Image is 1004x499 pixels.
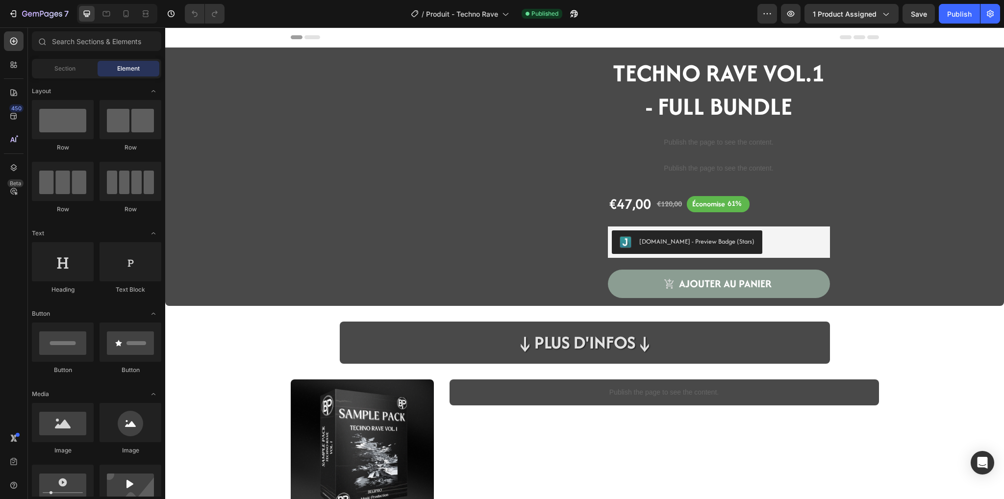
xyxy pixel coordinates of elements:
[447,203,597,226] button: Judge.me - Preview Badge (Stars)
[185,4,225,24] div: Undo/Redo
[100,446,161,455] div: Image
[804,4,899,24] button: 1 product assigned
[9,104,24,112] div: 450
[32,87,51,96] span: Layout
[971,451,994,474] div: Open Intercom Messenger
[903,4,935,24] button: Save
[165,27,1004,499] iframe: Design area
[422,9,424,19] span: /
[491,171,518,183] div: €120,00
[561,170,577,182] div: 61%
[117,64,140,73] span: Element
[32,309,50,318] span: Button
[443,136,665,146] p: Publish the page to see the content.
[443,242,665,271] button: ajouter au panier
[54,64,75,73] span: Section
[146,225,161,241] span: Toggle open
[454,209,466,221] img: Judgeme.png
[32,366,94,374] div: Button
[32,446,94,455] div: Image
[7,179,24,187] div: Beta
[527,171,530,181] strong: É
[100,205,161,214] div: Row
[911,10,927,18] span: Save
[146,386,161,402] span: Toggle open
[146,83,161,99] span: Toggle open
[514,249,606,264] div: ajouter au panier
[100,143,161,152] div: Row
[531,9,558,18] span: Published
[448,28,659,96] strong: TECHNO RAVE VOL.1 - FULL BUNDLE
[813,9,877,19] span: 1 product assigned
[4,4,73,24] button: 7
[426,9,498,19] span: Produit - Techno Rave
[32,229,44,238] span: Text
[474,209,589,219] div: [DOMAIN_NAME] - Preview Badge (Stars)
[350,302,490,328] h2: ↓Plus d'infos↓
[443,110,665,120] p: Publish the page to see the content.
[443,166,487,187] div: €47,00
[526,170,561,183] div: conomise
[100,366,161,374] div: Button
[64,8,69,20] p: 7
[146,306,161,322] span: Toggle open
[32,390,49,399] span: Media
[32,143,94,152] div: Row
[32,285,94,294] div: Heading
[32,205,94,214] div: Row
[284,360,714,370] p: Publish the page to see the content.
[100,285,161,294] div: Text Block
[32,31,161,51] input: Search Sections & Elements
[939,4,980,24] button: Publish
[947,9,972,19] div: Publish
[125,352,269,495] img: gempages_570337673013626080-8baecaf0-5592-4636-b0d3-27760de36879.png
